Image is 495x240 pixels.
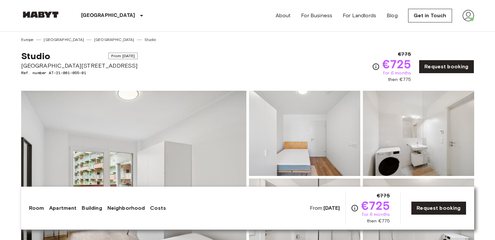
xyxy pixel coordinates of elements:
[108,53,138,59] span: From [DATE]
[411,201,466,215] a: Request booking
[21,11,60,18] img: Habyt
[387,12,398,20] a: Blog
[301,12,332,20] a: For Business
[363,91,474,176] img: Picture of unit AT-21-001-055-01
[351,204,359,212] svg: Check cost overview for full price breakdown. Please note that discounts apply to new joiners onl...
[29,204,44,212] a: Room
[383,70,411,76] span: for 6 months
[82,204,102,212] a: Building
[94,37,134,43] a: [GEOGRAPHIC_DATA]
[144,37,156,43] a: Studio
[310,205,340,212] span: From:
[107,204,145,212] a: Neighborhood
[21,37,34,43] a: Europe
[419,60,474,73] a: Request booking
[372,63,380,71] svg: Check cost overview for full price breakdown. Please note that discounts apply to new joiners onl...
[362,211,390,218] span: for 6 months
[81,12,135,20] p: [GEOGRAPHIC_DATA]
[367,218,390,224] span: then €775
[49,204,76,212] a: Apartment
[377,192,390,200] span: €775
[398,50,411,58] span: €775
[21,61,138,70] span: [GEOGRAPHIC_DATA][STREET_ADDRESS]
[249,91,360,176] img: Picture of unit AT-21-001-055-01
[361,200,390,211] span: €725
[388,76,411,83] span: then €775
[44,37,84,43] a: [GEOGRAPHIC_DATA]
[276,12,291,20] a: About
[462,10,474,21] img: avatar
[150,204,166,212] a: Costs
[323,205,340,211] b: [DATE]
[382,58,411,70] span: €725
[21,70,138,76] span: Ref. number AT-21-001-055-01
[408,9,452,22] a: Get in Touch
[21,50,50,61] span: Studio
[343,12,376,20] a: For Landlords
